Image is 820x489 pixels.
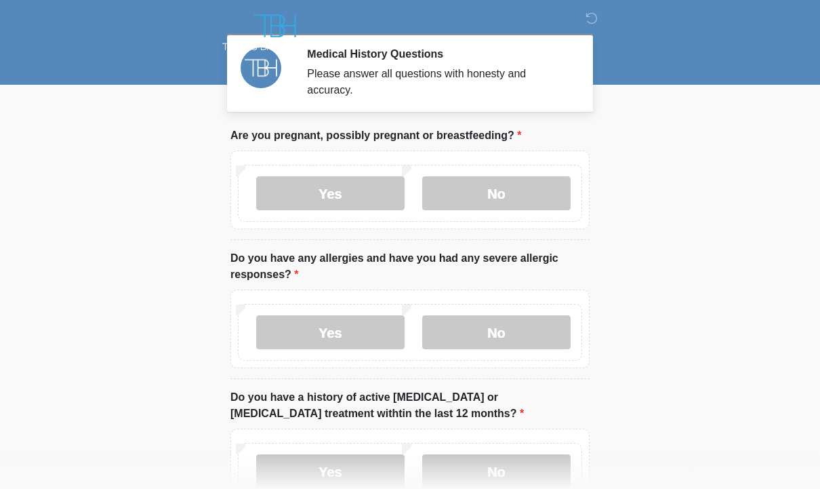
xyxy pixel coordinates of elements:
label: No [422,454,571,488]
label: Yes [256,454,405,488]
label: No [422,315,571,349]
label: Yes [256,315,405,349]
label: No [422,176,571,210]
label: Do you have a history of active [MEDICAL_DATA] or [MEDICAL_DATA] treatment withtin the last 12 mo... [230,389,590,422]
label: Are you pregnant, possibly pregnant or breastfeeding? [230,128,521,144]
label: Yes [256,176,405,210]
img: Taking Back Health Infusions Logo [217,10,333,55]
label: Do you have any allergies and have you had any severe allergic responses? [230,250,590,283]
img: Agent Avatar [241,47,281,88]
div: Please answer all questions with honesty and accuracy. [307,66,569,98]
